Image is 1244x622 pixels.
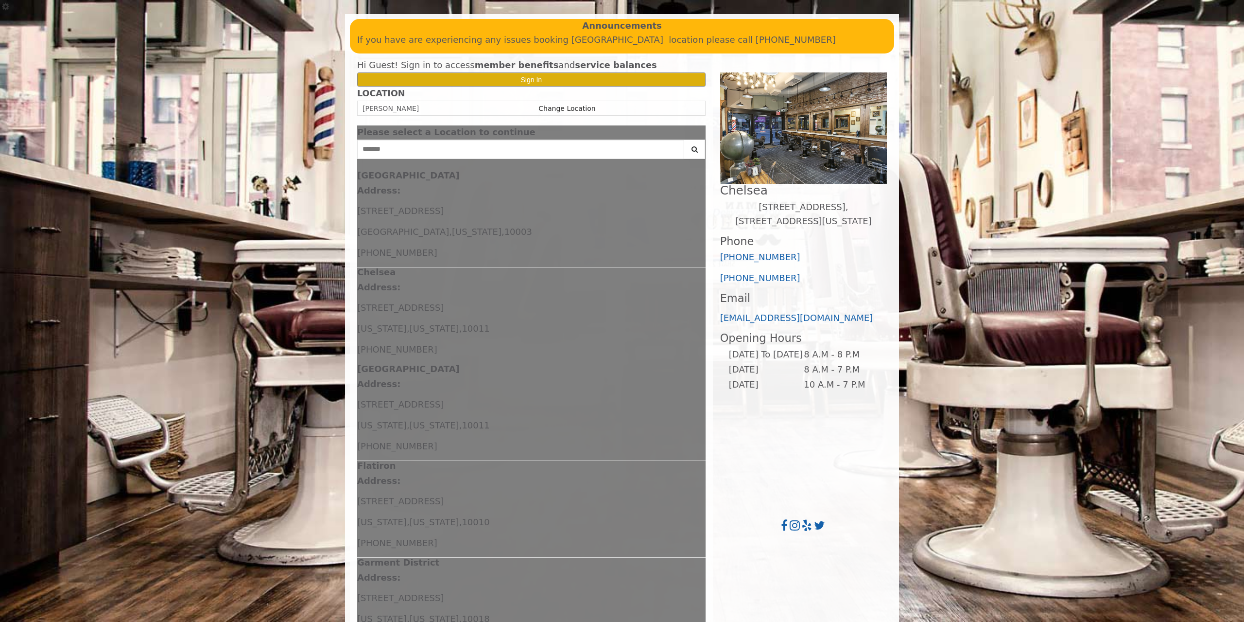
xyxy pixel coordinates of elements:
[357,185,400,195] b: Address:
[504,227,532,237] span: 10003
[357,302,444,313] span: [STREET_ADDRESS]
[475,60,559,70] b: member benefits
[462,517,489,527] span: 10010
[357,344,437,355] span: [PHONE_NUMBER]
[462,323,489,334] span: 10011
[720,292,887,304] h3: Email
[803,377,879,392] td: 10 A.M - 7 P.M
[689,146,700,153] i: Search button
[410,420,459,430] span: [US_STATE]
[720,332,887,344] h3: Opening Hours
[720,184,887,197] h2: Chelsea
[582,19,662,33] b: Announcements
[357,282,400,292] b: Address:
[357,127,536,137] span: Please select a Location to continue
[452,227,501,237] span: [US_STATE]
[357,399,444,409] span: [STREET_ADDRESS]
[462,420,489,430] span: 10011
[357,72,706,87] button: Sign In
[728,377,803,392] td: [DATE]
[357,140,684,159] input: Search Center
[728,362,803,377] td: [DATE]
[459,420,462,430] span: ,
[720,252,800,262] a: [PHONE_NUMBER]
[357,33,887,47] p: If you have are experiencing any issues booking [GEOGRAPHIC_DATA] location please call [PHONE_NUM...
[720,313,873,323] a: [EMAIL_ADDRESS][DOMAIN_NAME]
[357,206,444,216] span: [STREET_ADDRESS]
[357,557,439,568] b: Garment District
[728,347,803,362] td: [DATE] To [DATE]
[538,105,595,112] a: Change Location
[720,273,800,283] a: [PHONE_NUMBER]
[357,140,706,164] div: Center Select
[357,364,460,374] b: [GEOGRAPHIC_DATA]
[357,496,444,506] span: [STREET_ADDRESS]
[803,362,879,377] td: 8 A.M - 7 P.M
[357,572,400,583] b: Address:
[407,517,410,527] span: ,
[459,323,462,334] span: ,
[357,323,407,334] span: [US_STATE]
[357,248,437,258] span: [PHONE_NUMBER]
[720,200,887,229] p: [STREET_ADDRESS],[STREET_ADDRESS][US_STATE]
[357,170,460,180] b: [GEOGRAPHIC_DATA]
[357,379,400,389] b: Address:
[407,420,410,430] span: ,
[720,235,887,248] h3: Phone
[357,593,444,603] span: [STREET_ADDRESS]
[357,461,396,471] b: Flatiron
[575,60,657,70] b: service balances
[691,129,706,136] button: close dialog
[407,323,410,334] span: ,
[410,323,459,334] span: [US_STATE]
[357,58,706,72] div: Hi Guest! Sign in to access and
[357,476,400,486] b: Address:
[501,227,504,237] span: ,
[449,227,452,237] span: ,
[357,441,437,451] span: [PHONE_NUMBER]
[357,420,407,430] span: [US_STATE]
[803,347,879,362] td: 8 A.M - 8 P.M
[357,517,407,527] span: [US_STATE]
[357,227,449,237] span: [GEOGRAPHIC_DATA]
[357,267,396,277] b: Chelsea
[357,89,405,98] b: LOCATION
[363,105,419,112] span: [PERSON_NAME]
[410,517,459,527] span: [US_STATE]
[357,538,437,548] span: [PHONE_NUMBER]
[459,517,462,527] span: ,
